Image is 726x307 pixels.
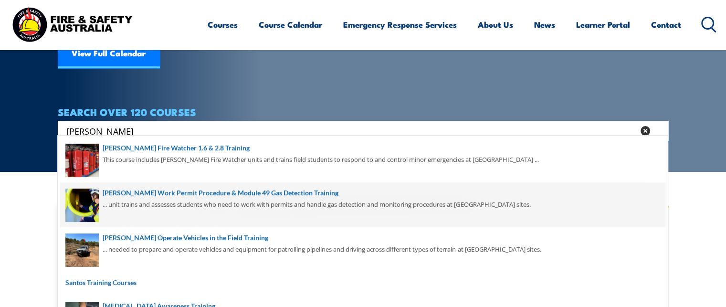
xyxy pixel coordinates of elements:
[65,277,660,288] a: Santos Training Courses
[652,124,665,138] button: Search magnifier button
[68,124,636,138] form: Search form
[65,233,660,243] a: [PERSON_NAME] Operate Vehicles in the Field Training
[478,12,513,37] a: About Us
[58,106,669,117] h4: SEARCH OVER 120 COURSES
[58,40,160,68] a: View Full Calendar
[208,12,238,37] a: Courses
[66,124,634,138] input: Search input
[259,12,322,37] a: Course Calendar
[534,12,555,37] a: News
[651,12,681,37] a: Contact
[576,12,630,37] a: Learner Portal
[65,188,660,198] a: [PERSON_NAME] Work Permit Procedure & Module 49 Gas Detection Training
[65,143,660,153] a: [PERSON_NAME] Fire Watcher 1.6 & 2.8 Training
[343,12,457,37] a: Emergency Response Services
